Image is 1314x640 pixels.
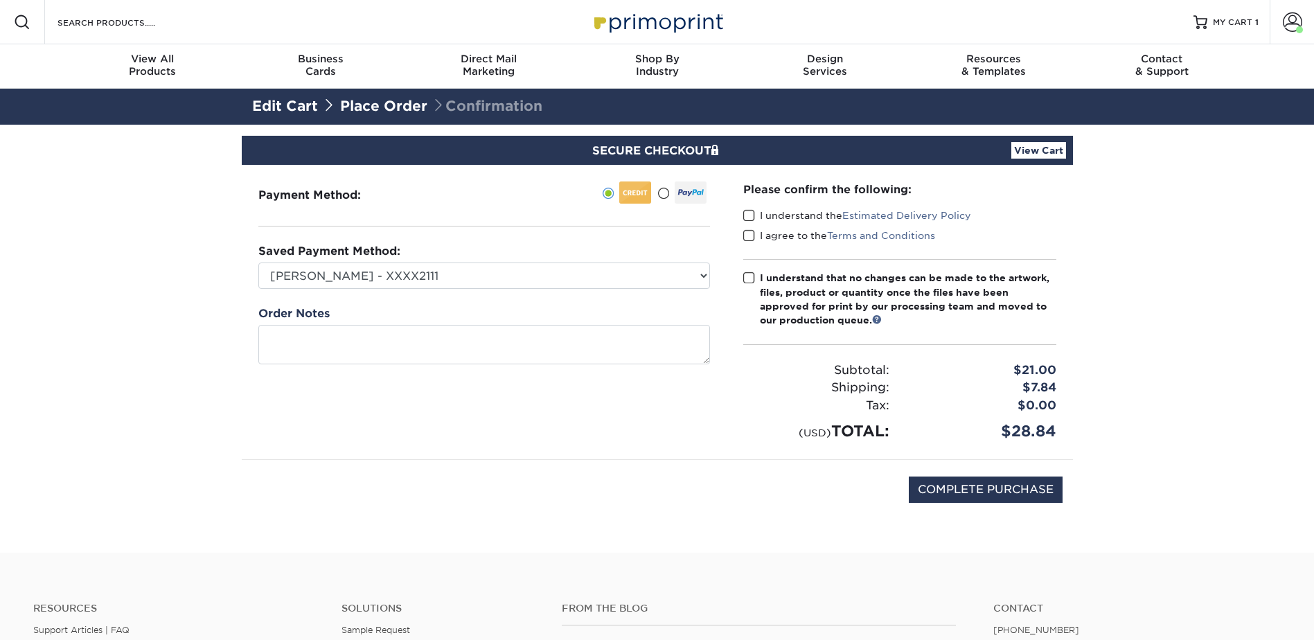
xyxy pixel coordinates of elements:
div: $0.00 [900,397,1067,415]
span: Resources [909,53,1078,65]
div: Shipping: [733,379,900,397]
span: 1 [1255,17,1259,27]
span: Shop By [573,53,741,65]
div: Products [69,53,237,78]
h4: Resources [33,603,321,614]
div: I understand that no changes can be made to the artwork, files, product or quantity once the file... [760,271,1056,328]
span: MY CART [1213,17,1252,28]
img: Primoprint [588,7,727,37]
a: Edit Cart [252,98,318,114]
div: Subtotal: [733,362,900,380]
div: $21.00 [900,362,1067,380]
span: Design [741,53,909,65]
div: Cards [236,53,405,78]
span: Direct Mail [405,53,573,65]
div: Tax: [733,397,900,415]
a: Estimated Delivery Policy [842,210,971,221]
a: Sample Request [341,625,410,635]
small: (USD) [799,427,831,438]
h4: From the Blog [562,603,956,614]
input: COMPLETE PURCHASE [909,477,1063,503]
span: Contact [1078,53,1246,65]
label: Order Notes [258,305,330,322]
div: $28.84 [900,420,1067,443]
a: Terms and Conditions [827,230,935,241]
a: View Cart [1011,142,1066,159]
a: Shop ByIndustry [573,44,741,89]
div: Marketing [405,53,573,78]
a: Contact& Support [1078,44,1246,89]
span: Business [236,53,405,65]
div: Industry [573,53,741,78]
a: Place Order [340,98,427,114]
div: Services [741,53,909,78]
a: DesignServices [741,44,909,89]
span: View All [69,53,237,65]
input: SEARCH PRODUCTS..... [56,14,191,30]
label: I understand the [743,208,971,222]
div: $7.84 [900,379,1067,397]
a: Support Articles | FAQ [33,625,130,635]
a: BusinessCards [236,44,405,89]
span: Confirmation [432,98,542,114]
a: View AllProducts [69,44,237,89]
div: & Support [1078,53,1246,78]
div: & Templates [909,53,1078,78]
div: Please confirm the following: [743,181,1056,197]
a: [PHONE_NUMBER] [993,625,1079,635]
a: Direct MailMarketing [405,44,573,89]
h3: Payment Method: [258,188,395,202]
span: SECURE CHECKOUT [592,144,722,157]
h4: Solutions [341,603,541,614]
label: Saved Payment Method: [258,243,400,260]
a: Contact [993,603,1281,614]
label: I agree to the [743,229,935,242]
a: Resources& Templates [909,44,1078,89]
div: TOTAL: [733,420,900,443]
